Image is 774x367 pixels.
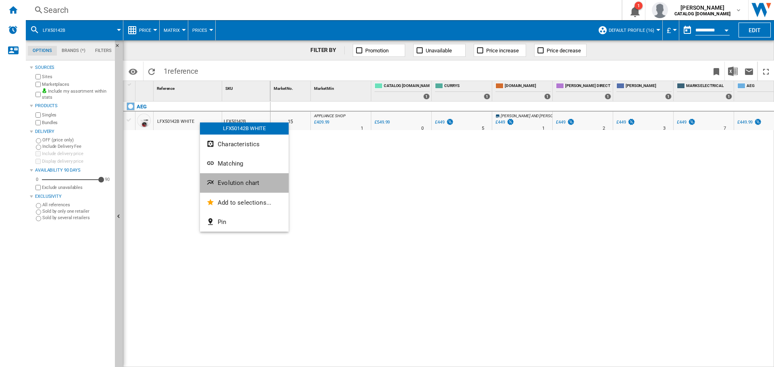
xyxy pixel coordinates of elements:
[218,218,226,226] span: Pin
[218,160,243,167] span: Matching
[200,193,289,212] button: Add to selections...
[218,199,271,206] span: Add to selections...
[218,141,260,148] span: Characteristics
[200,154,289,173] button: Matching
[200,135,289,154] button: Characteristics
[218,179,259,187] span: Evolution chart
[200,122,289,135] div: LFX50142B WHITE
[200,212,289,232] button: Pin...
[200,173,289,193] button: Evolution chart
